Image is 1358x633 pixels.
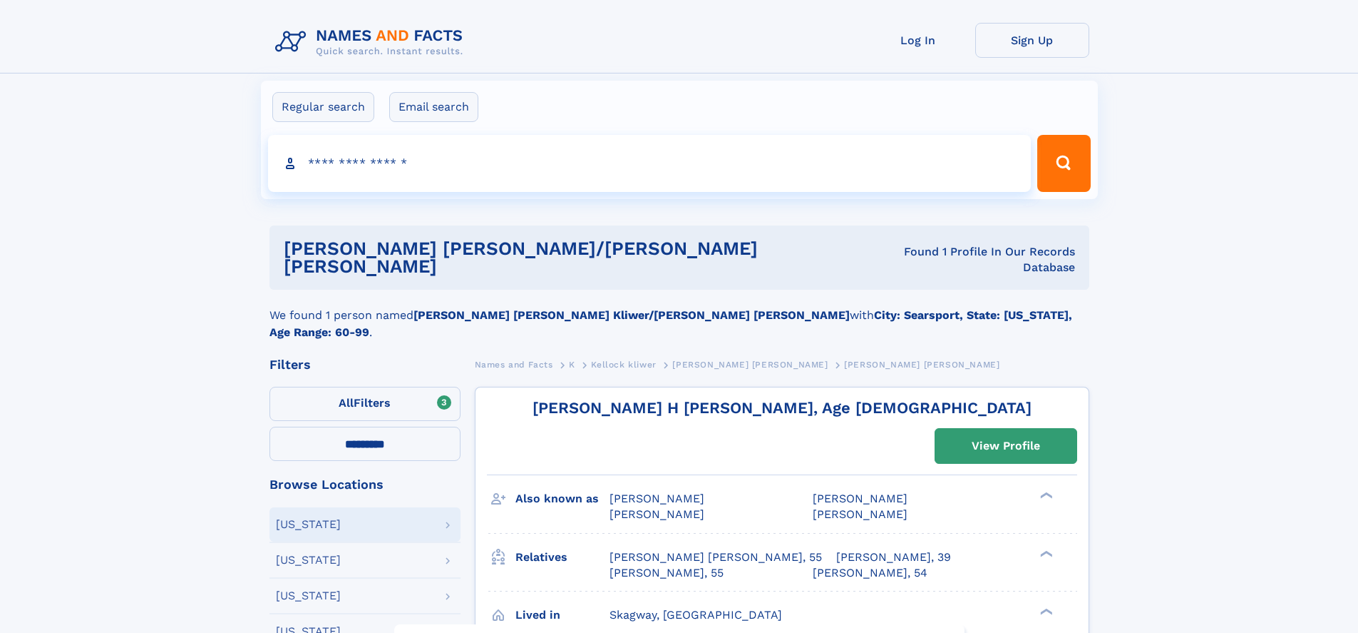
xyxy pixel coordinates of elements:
div: [US_STATE] [276,519,341,530]
a: [PERSON_NAME] [PERSON_NAME], 55 [609,550,822,565]
div: [US_STATE] [276,554,341,566]
a: View Profile [935,429,1076,463]
span: [PERSON_NAME] [609,492,704,505]
a: Sign Up [975,23,1089,58]
div: We found 1 person named with . [269,290,1089,341]
label: Email search [389,92,478,122]
span: K [569,360,575,370]
div: ❯ [1036,549,1054,558]
a: [PERSON_NAME], 39 [836,550,951,565]
div: Filters [269,358,461,371]
label: Regular search [272,92,374,122]
div: [US_STATE] [276,590,341,602]
h3: Lived in [515,603,609,627]
span: Skagway, [GEOGRAPHIC_DATA] [609,608,782,622]
img: Logo Names and Facts [269,23,475,61]
span: [PERSON_NAME] [609,507,704,521]
a: K [569,355,575,373]
input: search input [268,135,1032,192]
h1: [PERSON_NAME] [PERSON_NAME]/[PERSON_NAME] [PERSON_NAME] [284,240,866,275]
span: Kellock kliwer [591,360,656,370]
b: City: Searsport, State: [US_STATE], Age Range: 60-99 [269,308,1072,339]
a: Log In [861,23,975,58]
span: [PERSON_NAME] [PERSON_NAME] [844,360,999,370]
div: Found 1 Profile In Our Records Database [866,244,1075,275]
span: [PERSON_NAME] [813,492,907,505]
div: Browse Locations [269,478,461,491]
b: [PERSON_NAME] [PERSON_NAME] Kliwer/[PERSON_NAME] [PERSON_NAME] [413,308,850,322]
span: [PERSON_NAME] [813,507,907,521]
a: [PERSON_NAME] H [PERSON_NAME], Age [DEMOGRAPHIC_DATA] [533,399,1032,417]
label: Filters [269,387,461,421]
a: [PERSON_NAME], 55 [609,565,724,581]
h3: Relatives [515,545,609,569]
span: All [339,396,354,410]
h3: Also known as [515,487,609,511]
a: Names and Facts [475,355,553,373]
a: Kellock kliwer [591,355,656,373]
span: [PERSON_NAME] [PERSON_NAME] [672,360,828,370]
div: View Profile [972,430,1040,462]
button: Search Button [1037,135,1090,192]
a: [PERSON_NAME], 54 [813,565,927,581]
a: [PERSON_NAME] [PERSON_NAME] [672,355,828,373]
div: ❯ [1036,607,1054,616]
div: ❯ [1036,491,1054,500]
